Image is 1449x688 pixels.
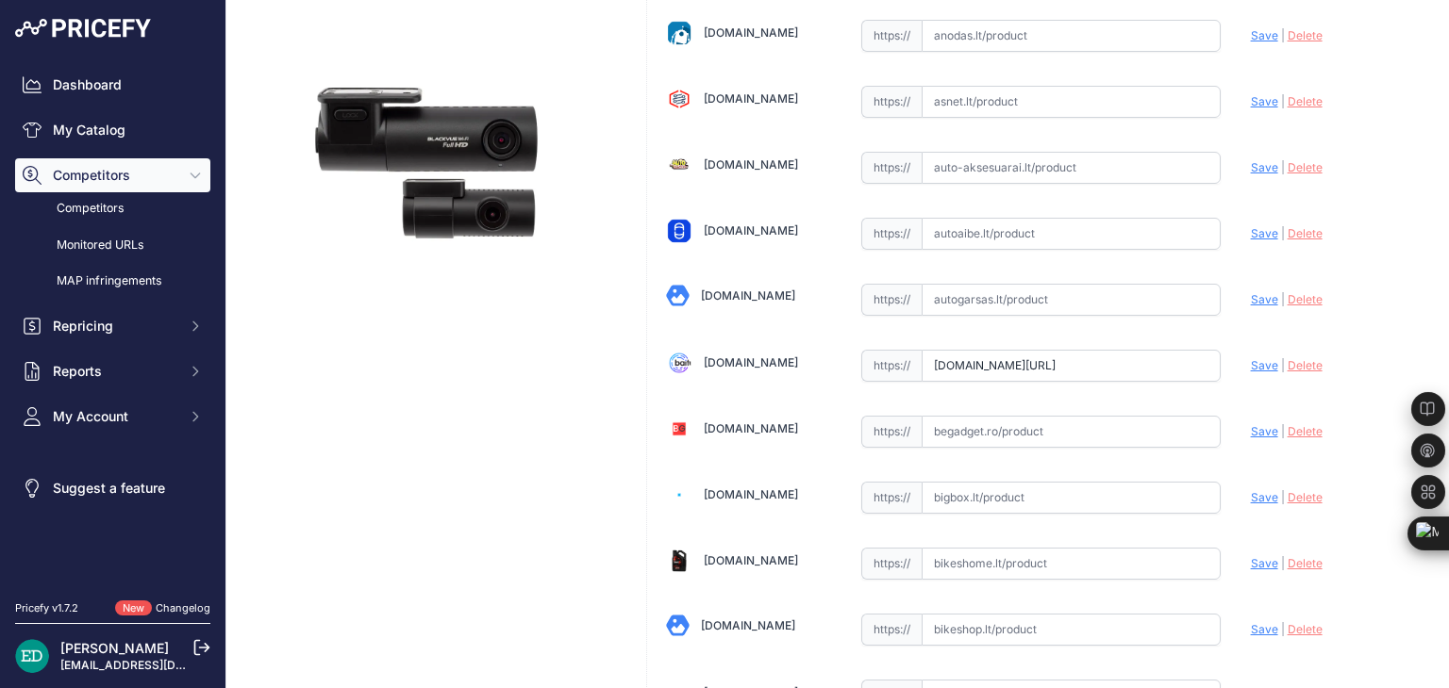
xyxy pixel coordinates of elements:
[1251,490,1278,504] span: Save
[1288,94,1323,108] span: Delete
[922,350,1221,382] input: baitukas.lt/product
[922,152,1221,184] input: auto-aksesuarai.lt/product
[1251,358,1278,372] span: Save
[1288,292,1323,306] span: Delete
[15,158,210,192] button: Competitors
[861,20,922,52] span: https://
[15,309,210,343] button: Repricing
[922,548,1221,580] input: bikeshome.lt/product
[922,218,1221,250] input: autoaibe.lt/product
[1288,28,1323,42] span: Delete
[861,614,922,646] span: https://
[1288,358,1323,372] span: Delete
[1281,622,1285,636] span: |
[15,19,151,38] img: Pricefy Logo
[922,482,1221,514] input: bigbox.lt/product
[1281,292,1285,306] span: |
[922,86,1221,118] input: asnet.lt/product
[704,25,798,40] a: [DOMAIN_NAME]
[60,640,169,656] a: [PERSON_NAME]
[53,407,176,426] span: My Account
[861,152,922,184] span: https://
[704,157,798,172] a: [DOMAIN_NAME]
[701,618,795,632] a: [DOMAIN_NAME]
[861,548,922,580] span: https://
[1251,160,1278,174] span: Save
[861,416,922,448] span: https://
[15,400,210,434] button: My Account
[1281,94,1285,108] span: |
[1281,226,1285,240] span: |
[861,350,922,382] span: https://
[704,223,798,238] a: [DOMAIN_NAME]
[922,20,1221,52] input: anodas.lt/product
[1281,424,1285,438] span: |
[922,614,1221,646] input: bikeshop.lt/product
[1281,160,1285,174] span: |
[1251,556,1278,570] span: Save
[861,86,922,118] span: https://
[1251,94,1278,108] span: Save
[922,284,1221,316] input: autogarsas.lt/product
[1281,358,1285,372] span: |
[15,471,210,505] a: Suggest a feature
[1251,622,1278,636] span: Save
[15,265,210,298] a: MAP infringements
[115,600,152,616] span: New
[15,600,78,616] div: Pricefy v1.7.2
[15,113,210,147] a: My Catalog
[1288,556,1323,570] span: Delete
[861,218,922,250] span: https://
[1281,28,1285,42] span: |
[53,166,176,185] span: Competitors
[60,658,258,672] a: [EMAIL_ADDRESS][DOMAIN_NAME]
[1281,556,1285,570] span: |
[1288,490,1323,504] span: Delete
[704,553,798,567] a: [DOMAIN_NAME]
[1251,226,1278,240] span: Save
[861,482,922,514] span: https://
[1288,226,1323,240] span: Delete
[1251,28,1278,42] span: Save
[704,355,798,369] a: [DOMAIN_NAME]
[704,487,798,501] a: [DOMAIN_NAME]
[704,421,798,435] a: [DOMAIN_NAME]
[15,192,210,225] a: Competitors
[53,317,176,336] span: Repricing
[704,91,798,106] a: [DOMAIN_NAME]
[861,284,922,316] span: https://
[1288,160,1323,174] span: Delete
[701,288,795,303] a: [DOMAIN_NAME]
[156,601,210,614] a: Changelog
[53,362,176,381] span: Reports
[1251,292,1278,306] span: Save
[1288,424,1323,438] span: Delete
[15,68,210,578] nav: Sidebar
[1281,490,1285,504] span: |
[922,416,1221,448] input: begadget.ro/product
[1288,622,1323,636] span: Delete
[15,229,210,262] a: Monitored URLs
[1251,424,1278,438] span: Save
[15,68,210,102] a: Dashboard
[15,354,210,388] button: Reports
